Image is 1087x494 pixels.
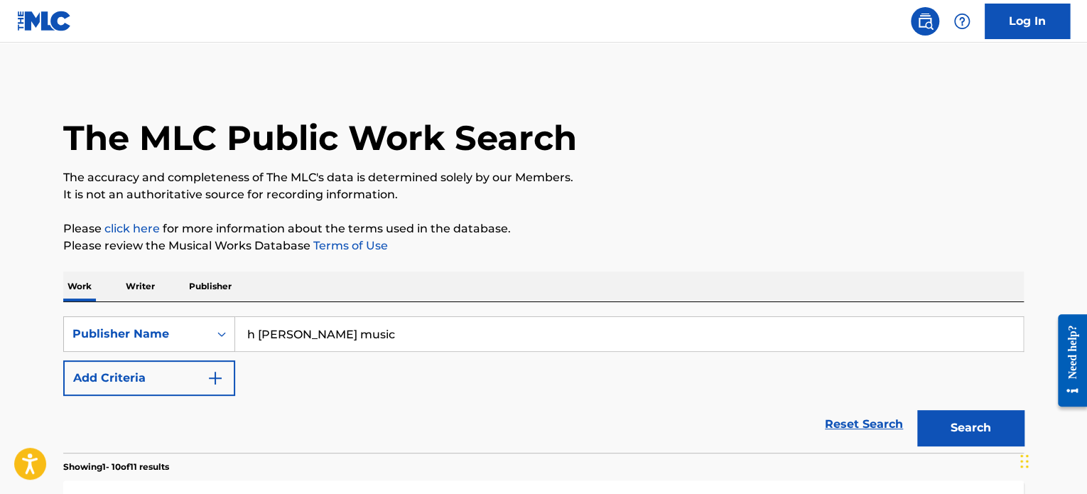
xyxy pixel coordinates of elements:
[948,7,976,36] div: Help
[63,461,169,473] p: Showing 1 - 10 of 11 results
[1020,440,1029,483] div: Drag
[17,11,72,31] img: MLC Logo
[985,4,1070,39] a: Log In
[1047,304,1087,418] iframe: Resource Center
[310,239,388,252] a: Terms of Use
[911,7,939,36] a: Public Search
[207,370,224,387] img: 9d2ae6d4665cec9f34b9.svg
[121,272,159,301] p: Writer
[63,117,577,159] h1: The MLC Public Work Search
[916,13,934,30] img: search
[63,272,96,301] p: Work
[1016,426,1087,494] iframe: Chat Widget
[63,220,1024,237] p: Please for more information about the terms used in the database.
[917,410,1024,446] button: Search
[953,13,970,30] img: help
[63,237,1024,254] p: Please review the Musical Works Database
[104,222,160,235] a: click here
[63,316,1024,453] form: Search Form
[63,360,235,396] button: Add Criteria
[63,169,1024,186] p: The accuracy and completeness of The MLC's data is determined solely by our Members.
[818,409,910,440] a: Reset Search
[185,272,236,301] p: Publisher
[63,186,1024,203] p: It is not an authoritative source for recording information.
[72,326,200,343] div: Publisher Name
